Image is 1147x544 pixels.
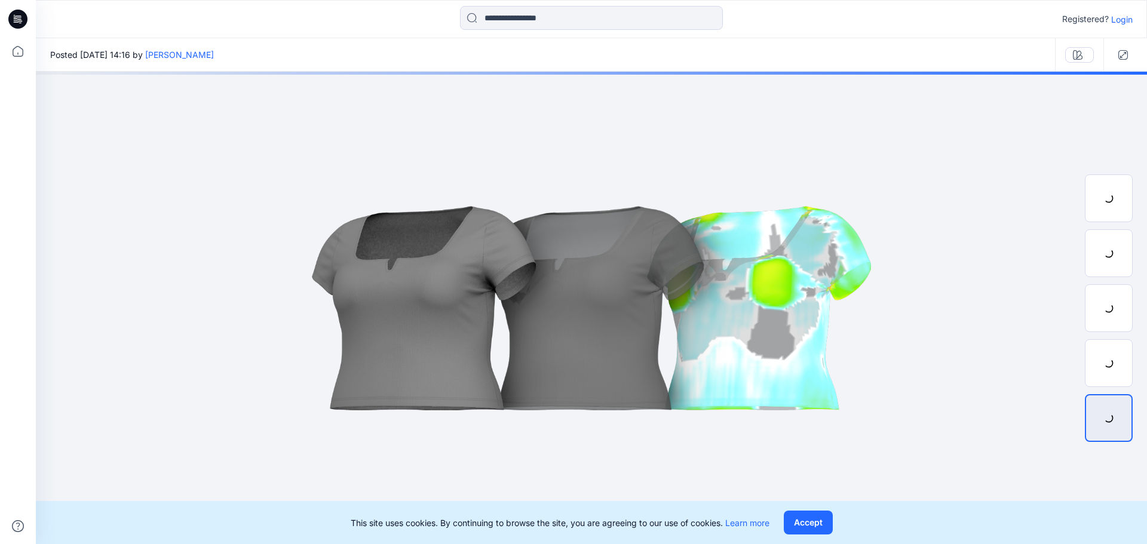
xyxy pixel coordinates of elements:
[1111,13,1133,26] p: Login
[725,518,769,528] a: Learn more
[351,517,769,529] p: This site uses cookies. By continuing to browse the site, you are agreeing to our use of cookies.
[1062,12,1109,26] p: Registered?
[784,511,833,534] button: Accept
[293,129,890,487] img: eyJhbGciOiJIUzI1NiIsImtpZCI6IjAiLCJzbHQiOiJzZXMiLCJ0eXAiOiJKV1QifQ.eyJkYXRhIjp7InR5cGUiOiJzdG9yYW...
[145,50,214,60] a: [PERSON_NAME]
[50,48,214,61] span: Posted [DATE] 14:16 by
